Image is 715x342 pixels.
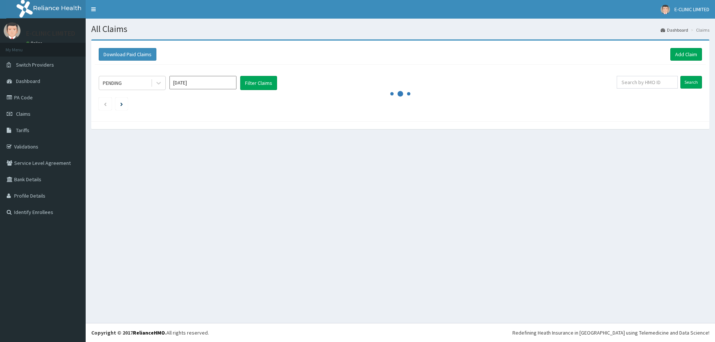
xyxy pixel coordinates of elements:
div: PENDING [103,79,122,87]
a: Previous page [104,100,107,107]
span: E-CLINIC LIMITED [674,6,709,13]
p: E-CLINIC LIMITED [26,30,75,37]
svg: audio-loading [389,83,411,105]
footer: All rights reserved. [86,323,715,342]
div: Redefining Heath Insurance in [GEOGRAPHIC_DATA] using Telemedicine and Data Science! [512,329,709,336]
a: Add Claim [670,48,702,61]
a: Dashboard [661,27,688,33]
h1: All Claims [91,24,709,34]
input: Search [680,76,702,89]
span: Switch Providers [16,61,54,68]
a: Online [26,41,44,46]
input: Select Month and Year [169,76,236,89]
a: Next page [120,100,123,107]
input: Search by HMO ID [617,76,678,89]
img: User Image [661,5,670,14]
img: User Image [4,22,20,39]
span: Dashboard [16,78,40,84]
span: Tariffs [16,127,29,134]
button: Download Paid Claims [99,48,156,61]
span: Claims [16,111,31,117]
a: RelianceHMO [133,329,165,336]
li: Claims [689,27,709,33]
button: Filter Claims [240,76,277,90]
strong: Copyright © 2017 . [91,329,166,336]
